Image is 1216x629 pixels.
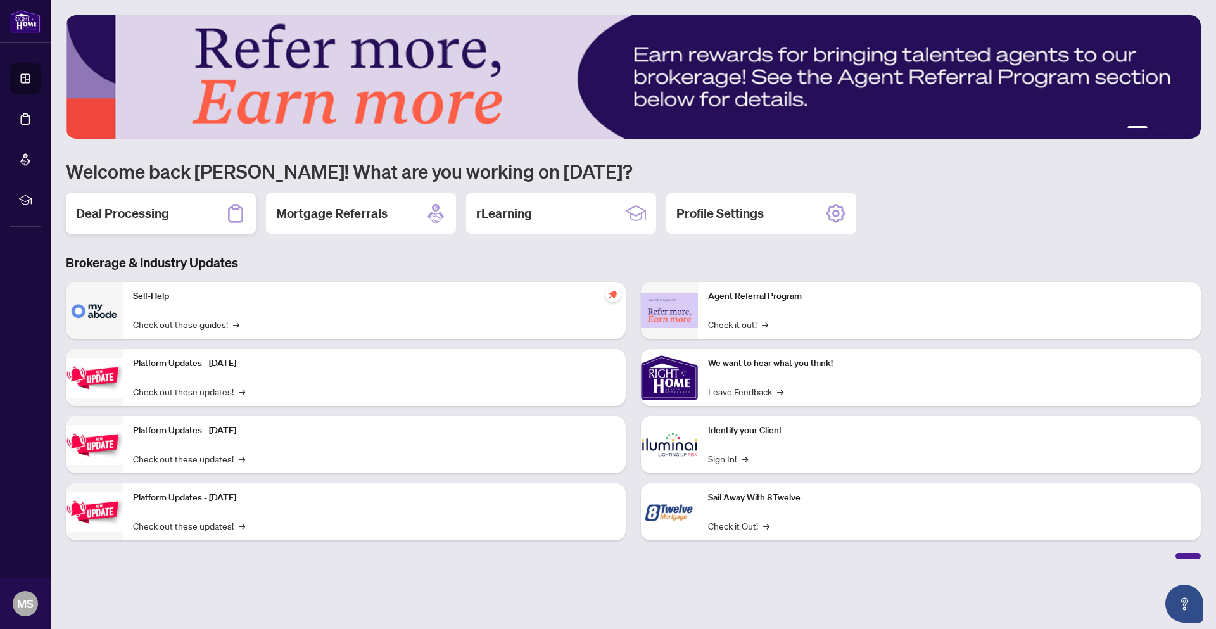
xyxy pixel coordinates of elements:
[133,491,616,505] p: Platform Updates - [DATE]
[66,282,123,339] img: Self-Help
[708,424,1191,438] p: Identify your Client
[233,317,239,331] span: →
[641,349,698,406] img: We want to hear what you think!
[605,287,621,302] span: pushpin
[239,519,245,533] span: →
[476,205,532,222] h2: rLearning
[708,317,768,331] a: Check it out!→
[66,358,123,398] img: Platform Updates - July 21, 2025
[1153,126,1158,131] button: 2
[708,384,783,398] a: Leave Feedback→
[708,519,769,533] a: Check it Out!→
[708,357,1191,371] p: We want to hear what you think!
[17,595,34,613] span: MS
[1163,126,1168,131] button: 3
[1127,126,1148,131] button: 1
[742,452,748,466] span: →
[133,289,616,303] p: Self-Help
[1165,585,1203,623] button: Open asap
[133,317,239,331] a: Check out these guides!→
[239,452,245,466] span: →
[708,289,1191,303] p: Agent Referral Program
[641,416,698,473] img: Identify your Client
[1173,126,1178,131] button: 4
[133,452,245,466] a: Check out these updates!→
[133,357,616,371] p: Platform Updates - [DATE]
[66,254,1201,272] h3: Brokerage & Industry Updates
[676,205,764,222] h2: Profile Settings
[641,483,698,540] img: Sail Away With 8Twelve
[276,205,388,222] h2: Mortgage Referrals
[66,159,1201,183] h1: Welcome back [PERSON_NAME]! What are you working on [DATE]?
[133,384,245,398] a: Check out these updates!→
[763,519,769,533] span: →
[239,384,245,398] span: →
[66,492,123,532] img: Platform Updates - June 23, 2025
[133,519,245,533] a: Check out these updates!→
[762,317,768,331] span: →
[66,15,1201,139] img: Slide 0
[777,384,783,398] span: →
[708,452,748,466] a: Sign In!→
[76,205,169,222] h2: Deal Processing
[66,425,123,465] img: Platform Updates - July 8, 2025
[10,10,41,33] img: logo
[641,293,698,328] img: Agent Referral Program
[1183,126,1188,131] button: 5
[133,424,616,438] p: Platform Updates - [DATE]
[708,491,1191,505] p: Sail Away With 8Twelve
